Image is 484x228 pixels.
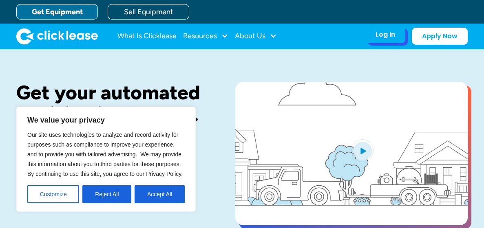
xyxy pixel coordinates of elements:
[27,115,185,125] p: We value your privacy
[351,139,373,162] img: Blue play button logo on a light blue circular background
[27,132,183,177] span: Our site uses technologies to analyze and record activity for purposes such as compliance to impr...
[183,28,228,44] div: Resources
[27,185,79,203] button: Customize
[82,185,131,203] button: Reject All
[235,82,468,225] a: open lightbox
[16,82,209,125] h1: Get your automated decision in seconds.
[16,28,98,44] img: Clicklease logo
[235,28,277,44] div: About Us
[376,31,395,39] div: Log In
[16,4,98,20] a: Get Equipment
[16,107,196,212] div: We value your privacy
[117,28,177,44] a: What Is Clicklease
[135,185,185,203] button: Accept All
[16,28,98,44] a: home
[412,28,468,45] a: Apply Now
[108,4,189,20] a: Sell Equipment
